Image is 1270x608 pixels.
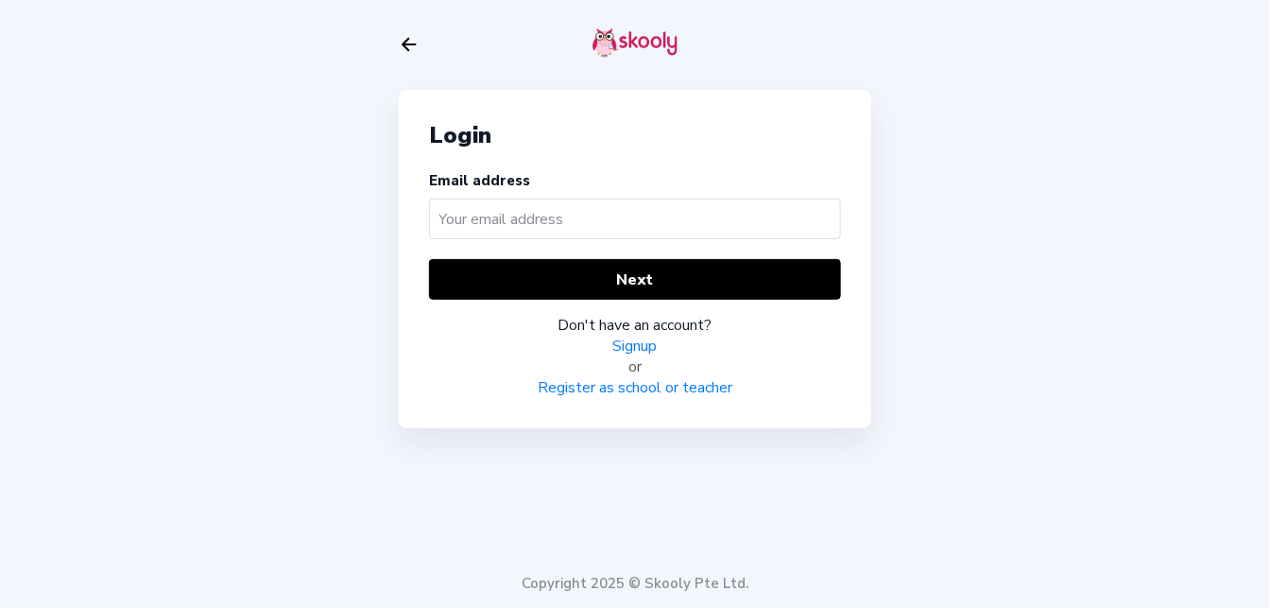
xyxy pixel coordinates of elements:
[429,199,841,239] input: Your email address
[429,356,841,377] div: or
[429,120,841,150] div: Login
[399,34,420,55] button: arrow back outline
[429,259,841,300] button: Next
[429,171,530,190] label: Email address
[613,336,658,356] a: Signup
[538,377,732,398] a: Register as school or teacher
[429,315,841,336] div: Don't have an account?
[592,27,678,58] img: skooly-logo.png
